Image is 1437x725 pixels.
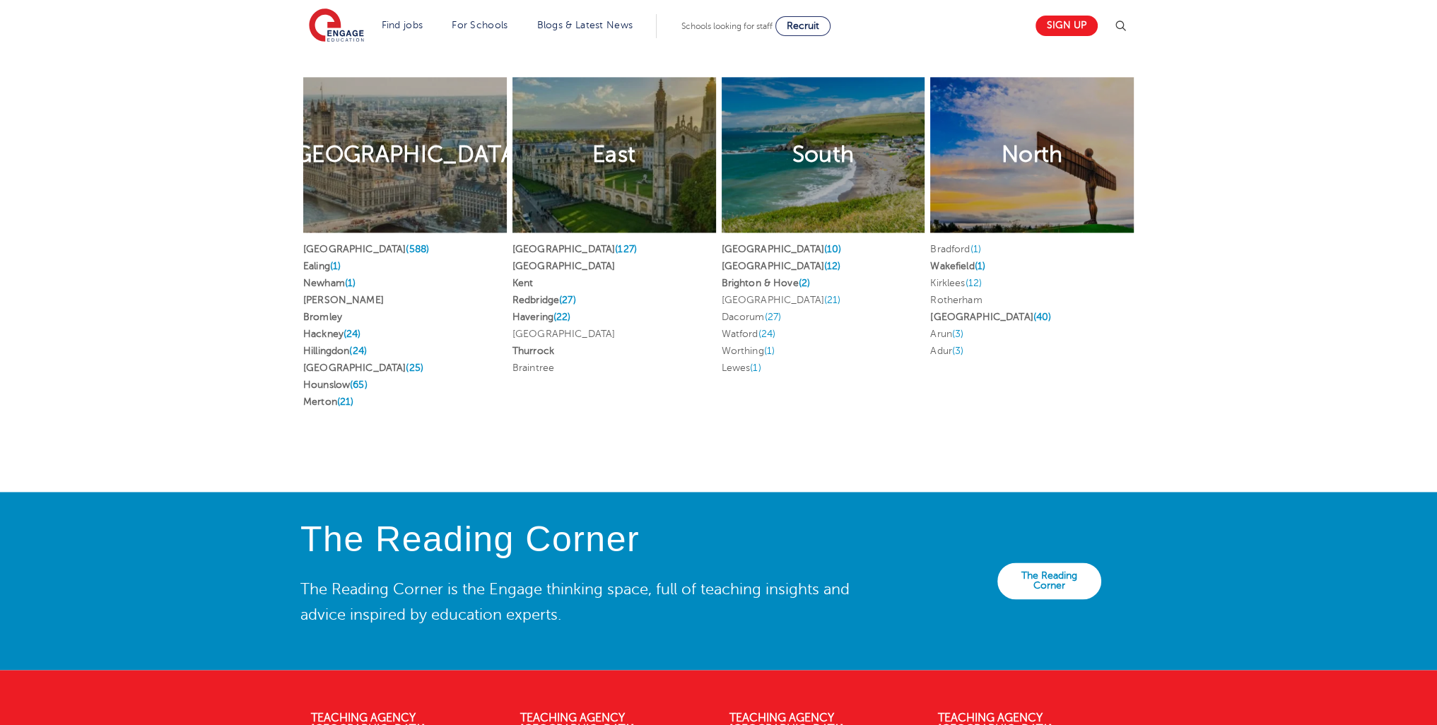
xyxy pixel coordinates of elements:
[792,140,855,170] h2: South
[1002,140,1063,170] h2: North
[512,360,716,377] li: Braintree
[775,16,831,36] a: Recruit
[303,312,342,322] a: Bromley
[930,326,1134,343] li: Arun
[512,261,615,271] a: [GEOGRAPHIC_DATA]
[952,346,963,356] span: (3)
[722,278,811,288] a: Brighton & Hove(2)
[309,8,364,44] img: Engage Education
[553,312,571,322] span: (22)
[681,21,773,31] span: Schools looking for staff
[537,20,633,30] a: Blogs & Latest News
[975,261,985,271] span: (1)
[824,295,841,305] span: (21)
[512,278,534,288] a: Kent
[300,577,860,627] p: The Reading Corner is the Engage thinking space, full of teaching insights and advice inspired by...
[288,140,522,170] h2: [GEOGRAPHIC_DATA]
[750,362,761,373] span: (1)
[559,295,576,305] span: (27)
[930,241,1134,258] li: Bradford
[300,520,860,559] h4: The Reading Corner
[824,244,842,254] span: (10)
[799,278,810,288] span: (2)
[824,261,841,271] span: (12)
[330,261,341,271] span: (1)
[303,396,353,407] a: Merton(21)
[350,379,368,390] span: (65)
[722,292,925,309] li: [GEOGRAPHIC_DATA]
[722,360,925,377] li: Lewes
[615,244,637,254] span: (127)
[765,312,782,322] span: (27)
[303,362,423,373] a: [GEOGRAPHIC_DATA](25)
[303,346,367,356] a: Hillingdon(24)
[406,362,423,373] span: (25)
[930,292,1134,309] li: Rotherham
[930,275,1134,292] li: Kirklees
[512,346,554,356] a: Thurrock
[722,343,925,360] li: Worthing
[930,312,1051,322] a: [GEOGRAPHIC_DATA](40)
[722,309,925,326] li: Dacorum
[930,343,1134,360] li: Adur
[512,244,637,254] a: [GEOGRAPHIC_DATA](127)
[758,329,776,339] span: (24)
[722,326,925,343] li: Watford
[1036,16,1098,36] a: Sign up
[512,295,576,305] a: Redbridge(27)
[787,20,819,31] span: Recruit
[345,278,356,288] span: (1)
[303,244,429,254] a: [GEOGRAPHIC_DATA](588)
[452,20,508,30] a: For Schools
[764,346,775,356] span: (1)
[592,140,635,170] h2: East
[1033,312,1052,322] span: (40)
[406,244,429,254] span: (588)
[952,329,963,339] span: (3)
[512,312,571,322] a: Havering(22)
[722,244,842,254] a: [GEOGRAPHIC_DATA](10)
[303,295,384,305] a: [PERSON_NAME]
[303,329,361,339] a: Hackney(24)
[997,562,1101,599] a: The Reading Corner
[512,326,716,343] li: [GEOGRAPHIC_DATA]
[303,261,341,271] a: Ealing(1)
[303,379,368,390] a: Hounslow(65)
[965,278,982,288] span: (12)
[344,329,361,339] span: (24)
[722,261,841,271] a: [GEOGRAPHIC_DATA](12)
[382,20,423,30] a: Find jobs
[970,244,980,254] span: (1)
[930,261,985,271] a: Wakefield(1)
[337,396,354,407] span: (21)
[349,346,367,356] span: (24)
[303,278,356,288] a: Newham(1)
